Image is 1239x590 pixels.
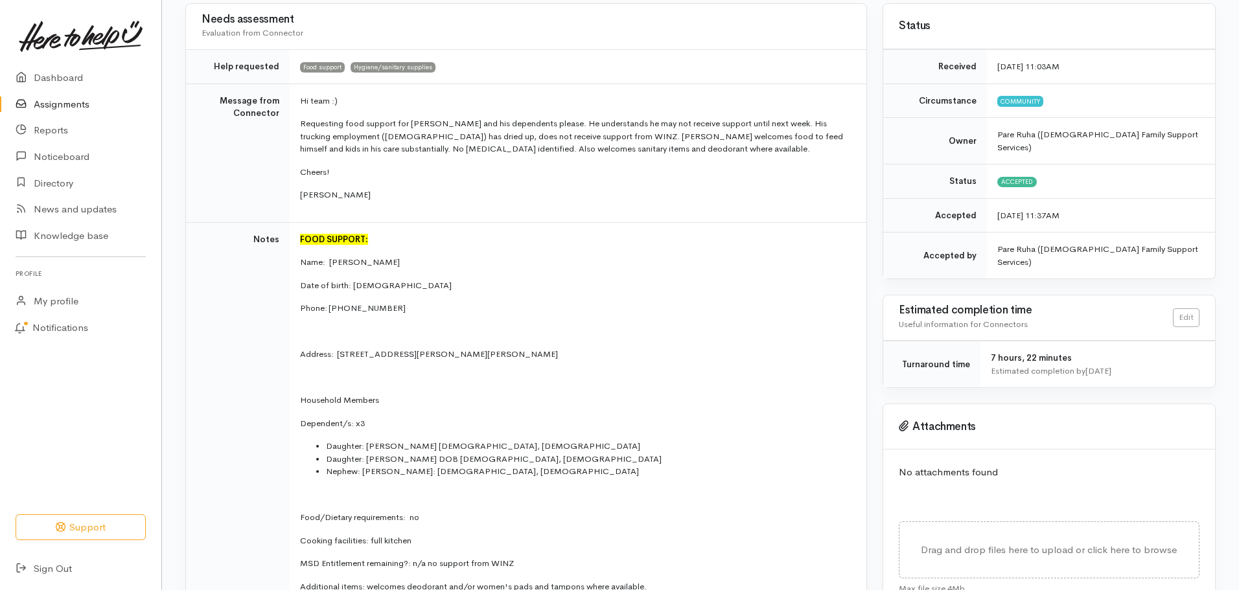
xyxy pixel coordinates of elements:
td: Help requested [186,50,290,84]
span: Food support [300,62,345,73]
p: Cheers! [300,166,851,179]
li: Daughter: [PERSON_NAME] [DEMOGRAPHIC_DATA], [DEMOGRAPHIC_DATA] [326,440,851,453]
td: Owner [883,118,987,165]
td: Turnaround time [883,341,980,388]
span: Pare Ruha ([DEMOGRAPHIC_DATA] Family Support Services) [997,129,1198,153]
h3: Needs assessment [202,14,851,26]
p: Dependent/s: x3 [300,417,851,430]
a: Edit [1173,308,1199,327]
p: Requesting food support for [PERSON_NAME] and his dependents please. He understands he may not re... [300,117,851,155]
p: Address: [STREET_ADDRESS][PERSON_NAME][PERSON_NAME] [300,348,851,361]
p: Cooking facilities: full kitchen [300,534,851,547]
p: [PERSON_NAME] [300,188,851,201]
time: [DATE] 11:03AM [997,61,1060,72]
td: Circumstance [883,84,987,118]
span: Evaluation from Connector [202,27,303,38]
p: Phone: [PHONE_NUMBER] [300,302,851,315]
span: Community [997,96,1043,106]
time: [DATE] 11:37AM [997,210,1060,221]
p: Food/Dietary requirements: no [300,511,851,524]
span: Accepted [997,177,1037,187]
td: Status [883,165,987,199]
td: Pare Ruha ([DEMOGRAPHIC_DATA] Family Support Services) [987,233,1215,279]
span: 7 hours, 22 minutes [991,352,1072,363]
h3: Attachments [899,420,1199,433]
p: No attachments found [899,465,1199,480]
button: Support [16,514,146,541]
time: [DATE] [1085,365,1111,376]
td: Received [883,50,987,84]
span: Drag and drop files here to upload or click here to browse [921,543,1177,556]
td: Message from Connector [186,84,290,222]
span: Hygiene/sanitary supplies [351,62,435,73]
td: Accepted by [883,233,987,279]
li: Daughter: [PERSON_NAME] DOB [DEMOGRAPHIC_DATA], [DEMOGRAPHIC_DATA] [326,453,851,466]
div: Estimated completion by [991,365,1199,378]
p: MSD Entitlement remaining?: n/a no support from WINZ [300,557,851,570]
h3: Estimated completion time [899,304,1173,317]
span: Useful information for Connectors [899,319,1028,330]
p: Hi team :) [300,95,851,108]
font: FOOD SUPPORT: [300,234,368,245]
h6: Profile [16,265,146,282]
li: Nephew: [PERSON_NAME]: [DEMOGRAPHIC_DATA], [DEMOGRAPHIC_DATA] [326,465,851,478]
h3: Status [899,20,1199,32]
td: Accepted [883,198,987,233]
p: Date of birth: [DEMOGRAPHIC_DATA] [300,279,851,292]
p: Name: [PERSON_NAME] [300,256,851,269]
p: Household Members [300,394,851,407]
